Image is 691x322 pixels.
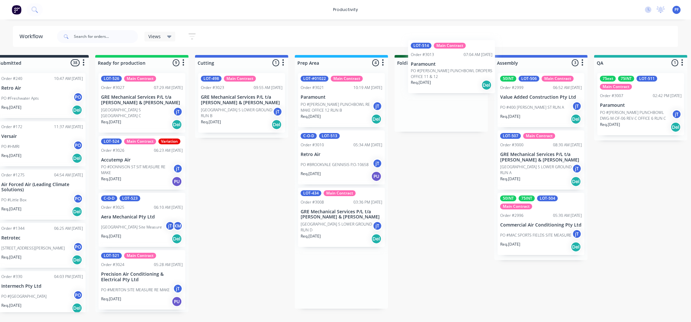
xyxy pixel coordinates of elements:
[330,5,361,15] div: productivity
[19,33,46,40] div: Workflow
[674,7,679,13] span: PF
[12,5,21,15] img: Factory
[74,30,138,43] input: Search for orders...
[148,33,161,40] span: Views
